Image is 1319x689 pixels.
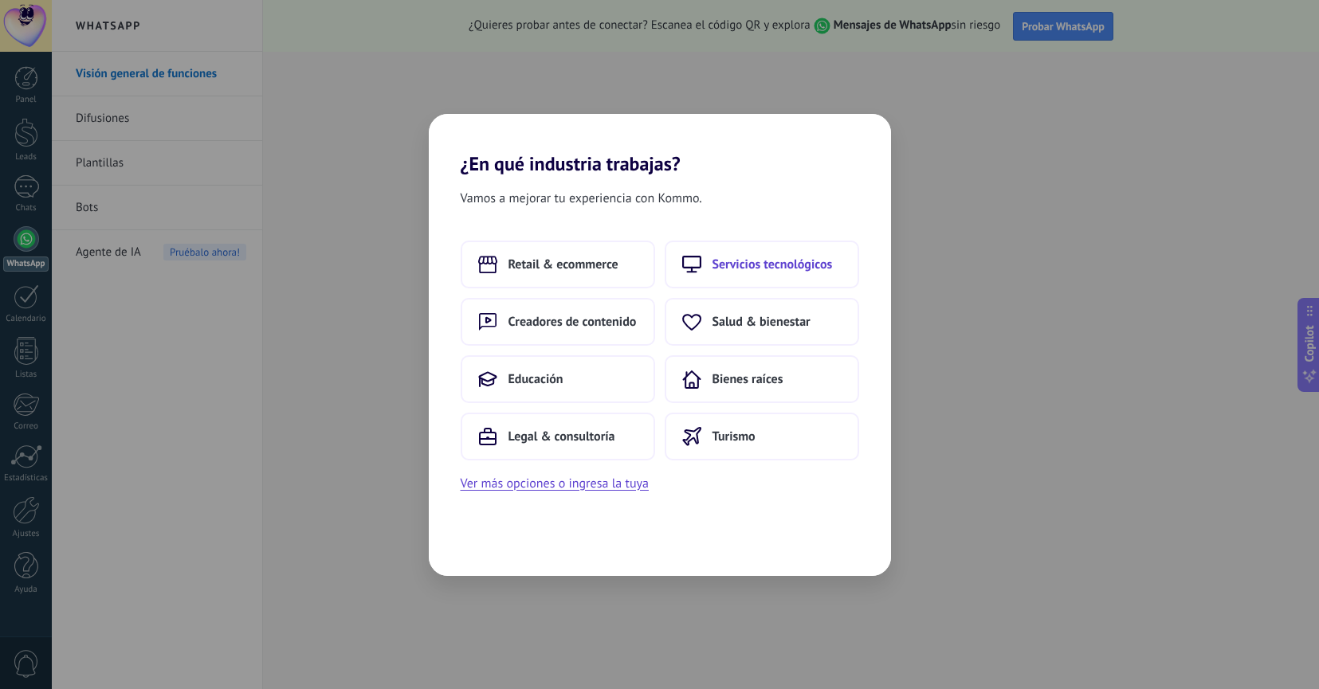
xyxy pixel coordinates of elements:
span: Educación [508,371,563,387]
button: Bienes raíces [665,355,859,403]
button: Retail & ecommerce [461,241,655,288]
span: Legal & consultoría [508,429,615,444]
h2: ¿En qué industria trabajas? [429,114,891,175]
button: Ver más opciones o ingresa la tuya [461,473,649,494]
span: Turismo [712,429,756,444]
span: Retail & ecommerce [508,256,618,272]
button: Educación [461,355,655,403]
span: Servicios tecnológicos [712,256,833,272]
span: Vamos a mejorar tu experiencia con Kommo. [461,188,702,209]
span: Salud & bienestar [712,314,811,330]
button: Salud & bienestar [665,298,859,346]
span: Bienes raíces [712,371,783,387]
span: Creadores de contenido [508,314,637,330]
button: Legal & consultoría [461,413,655,460]
button: Creadores de contenido [461,298,655,346]
button: Servicios tecnológicos [665,241,859,288]
button: Turismo [665,413,859,460]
